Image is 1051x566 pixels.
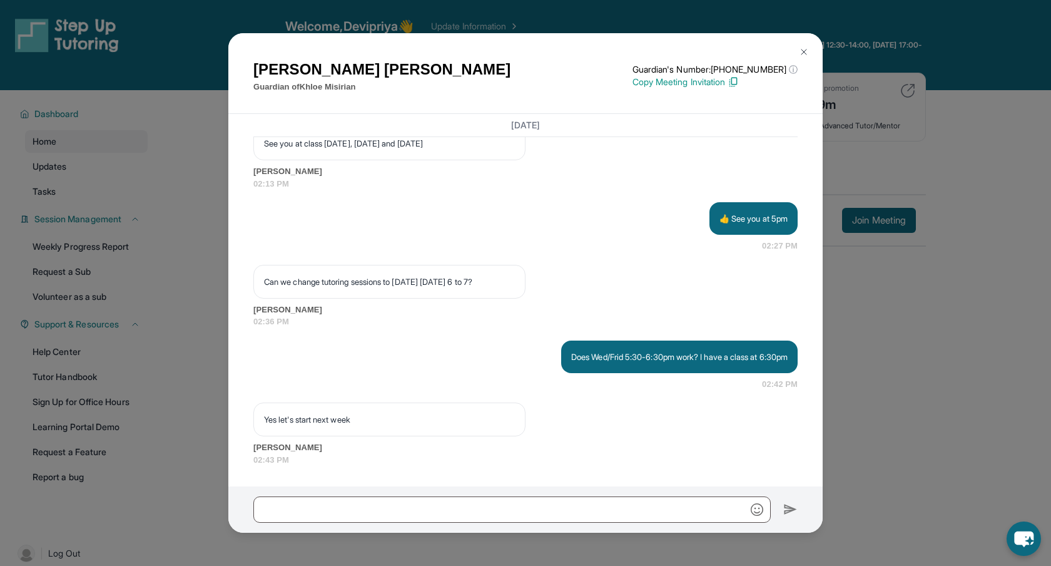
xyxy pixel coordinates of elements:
p: Guardian of Khloe Misirian [253,81,510,93]
h3: [DATE] [253,119,798,131]
span: 02:43 PM [253,454,798,466]
span: [PERSON_NAME] [253,441,798,454]
p: Does Wed/Frid 5:30-6:30pm work? I have a class at 6:30pm [571,351,788,363]
img: Copy Icon [728,76,739,88]
p: Guardian's Number: [PHONE_NUMBER] [632,63,798,76]
span: ⓘ [789,63,798,76]
p: Can we change tutoring sessions to [DATE] [DATE] 6 to 7? [264,275,515,288]
p: 👍 See you at 5pm [719,212,788,225]
span: [PERSON_NAME] [253,165,798,178]
img: Close Icon [799,47,809,57]
h1: [PERSON_NAME] [PERSON_NAME] [253,58,510,81]
span: 02:42 PM [762,378,798,391]
button: chat-button [1007,522,1041,556]
span: [PERSON_NAME] [253,304,798,316]
span: 02:27 PM [762,240,798,252]
img: Send icon [783,502,798,517]
p: Copy Meeting Invitation [632,76,798,88]
img: Emoji [751,503,763,516]
p: Yes let's start next week [264,413,515,426]
p: See you at class [DATE], [DATE] and [DATE] [264,137,515,150]
span: 02:13 PM [253,178,798,190]
span: 02:36 PM [253,316,798,328]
